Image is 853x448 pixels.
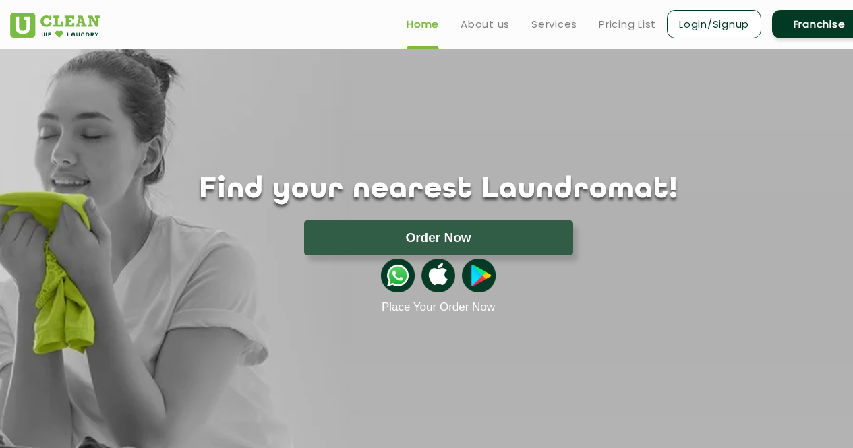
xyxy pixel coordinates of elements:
button: Order Now [304,220,573,255]
img: whatsappicon.png [381,259,415,292]
img: playstoreicon.png [462,259,496,292]
img: apple-icon.png [421,259,455,292]
a: Place Your Order Now [382,300,495,314]
img: UClean Laundry and Dry Cleaning [10,13,100,38]
a: Login/Signup [667,10,761,38]
a: Services [531,16,577,32]
a: Pricing List [599,16,656,32]
a: About us [461,16,510,32]
a: Home [407,16,439,32]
